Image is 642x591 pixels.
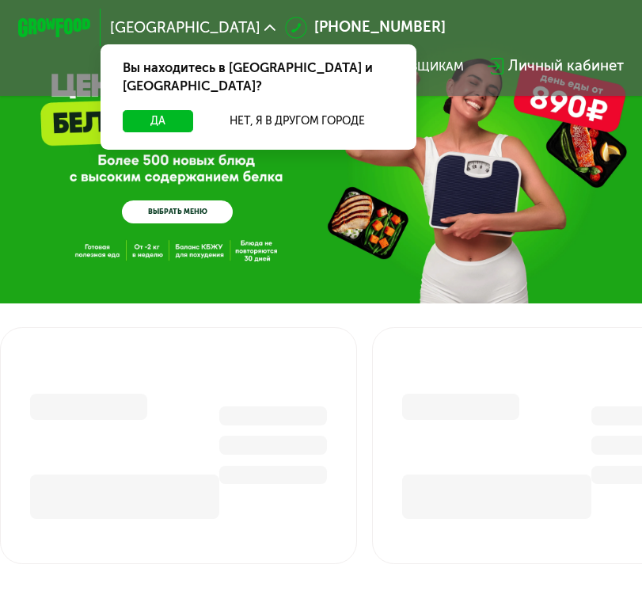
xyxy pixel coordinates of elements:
[508,55,624,78] div: Личный кабинет
[110,21,260,36] span: [GEOGRAPHIC_DATA]
[122,200,233,223] a: ВЫБРАТЬ МЕНЮ
[285,17,446,39] a: [PHONE_NUMBER]
[123,110,193,132] button: Да
[200,110,393,132] button: Нет, я в другом городе
[369,59,464,74] div: поставщикам
[101,44,416,110] div: Вы находитесь в [GEOGRAPHIC_DATA] и [GEOGRAPHIC_DATA]?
